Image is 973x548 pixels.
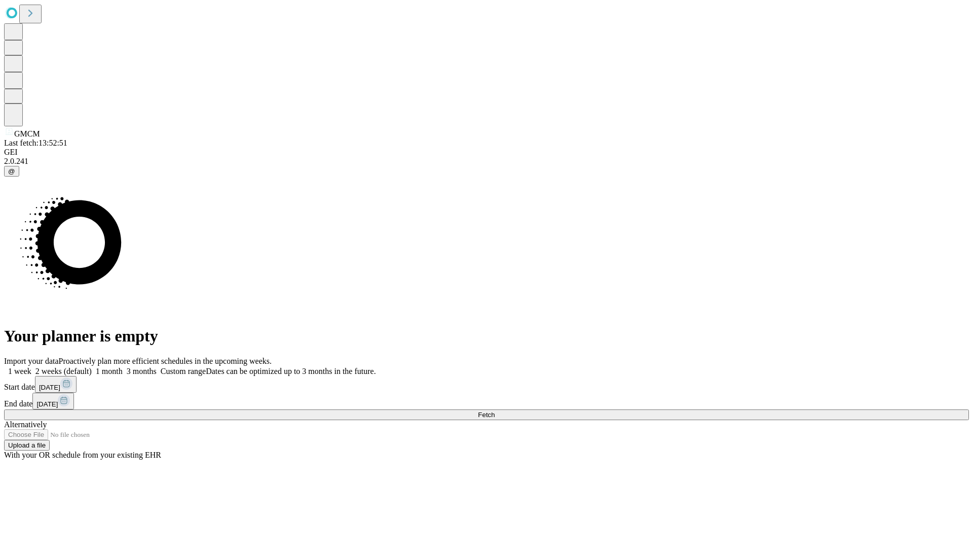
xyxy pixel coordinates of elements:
[206,367,376,375] span: Dates can be optimized up to 3 months in the future.
[4,139,67,147] span: Last fetch: 13:52:51
[4,420,47,429] span: Alternatively
[59,357,272,365] span: Proactively plan more efficient schedules in the upcoming weeks.
[35,367,92,375] span: 2 weeks (default)
[4,451,161,459] span: With your OR schedule from your existing EHR
[39,384,60,391] span: [DATE]
[14,129,40,138] span: GMCM
[96,367,123,375] span: 1 month
[36,400,58,408] span: [DATE]
[8,167,15,175] span: @
[161,367,206,375] span: Custom range
[4,327,969,346] h1: Your planner is empty
[4,148,969,157] div: GEI
[4,409,969,420] button: Fetch
[35,376,77,393] button: [DATE]
[478,411,495,419] span: Fetch
[32,393,74,409] button: [DATE]
[4,166,19,177] button: @
[127,367,157,375] span: 3 months
[4,393,969,409] div: End date
[4,376,969,393] div: Start date
[4,440,50,451] button: Upload a file
[8,367,31,375] span: 1 week
[4,357,59,365] span: Import your data
[4,157,969,166] div: 2.0.241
